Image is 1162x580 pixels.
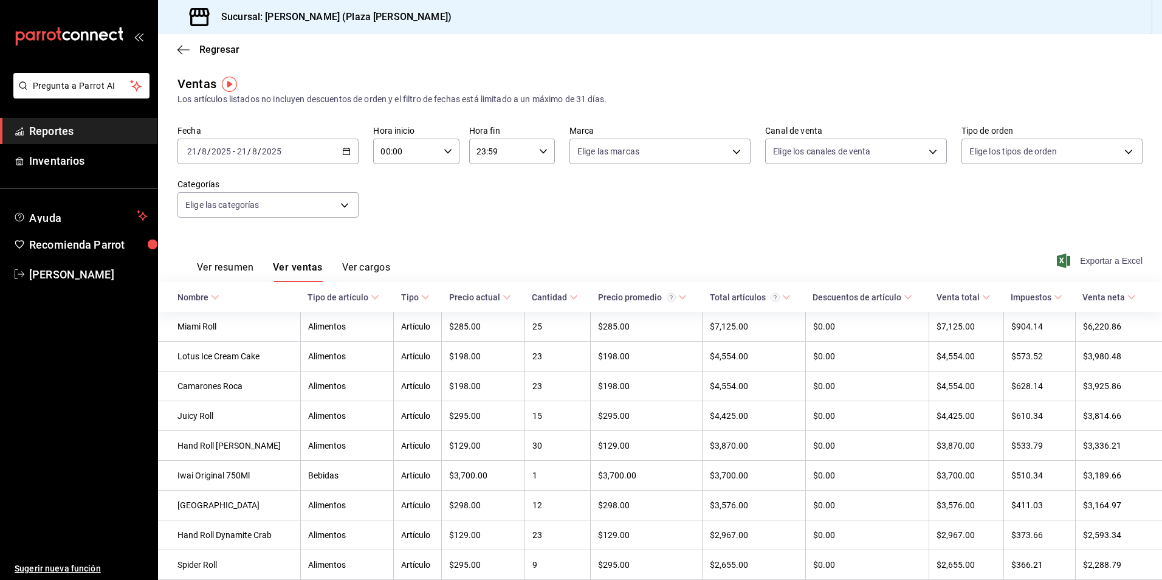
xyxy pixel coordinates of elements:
[929,401,1003,431] td: $4,425.00
[524,520,590,550] td: 23
[442,401,524,431] td: $295.00
[222,77,237,92] button: Tooltip marker
[524,342,590,371] td: 23
[703,491,806,520] td: $3,576.00
[158,431,300,461] td: Hand Roll [PERSON_NAME]
[300,550,394,580] td: Alimentos
[29,236,148,253] span: Recomienda Parrot
[33,80,131,92] span: Pregunta a Parrot AI
[929,431,1003,461] td: $3,870.00
[929,312,1003,342] td: $7,125.00
[394,371,442,401] td: Artículo
[929,342,1003,371] td: $4,554.00
[177,180,359,188] label: Categorías
[710,292,791,302] span: Total artículos
[532,292,578,302] span: Cantidad
[158,342,300,371] td: Lotus Ice Cream Cake
[1059,254,1143,268] button: Exportar a Excel
[1003,550,1075,580] td: $366.21
[929,520,1003,550] td: $2,967.00
[442,491,524,520] td: $298.00
[394,312,442,342] td: Artículo
[771,293,780,302] svg: El total artículos considera cambios de precios en los artículos así como costos adicionales por ...
[703,550,806,580] td: $2,655.00
[703,431,806,461] td: $3,870.00
[158,401,300,431] td: Juicy Roll
[813,292,912,302] span: Descuentos de artículo
[524,401,590,431] td: 15
[233,147,235,156] span: -
[158,550,300,580] td: Spider Roll
[158,371,300,401] td: Camarones Roca
[442,461,524,491] td: $3,700.00
[9,88,150,101] a: Pregunta a Parrot AI
[342,261,391,282] button: Ver cargos
[765,126,946,135] label: Canal de venta
[1075,431,1162,461] td: $3,336.21
[1003,371,1075,401] td: $628.14
[591,401,703,431] td: $295.00
[394,431,442,461] td: Artículo
[373,126,459,135] label: Hora inicio
[1075,461,1162,491] td: $3,189.66
[937,292,980,302] div: Venta total
[442,550,524,580] td: $295.00
[1003,520,1075,550] td: $373.66
[969,145,1057,157] span: Elige los tipos de orden
[308,292,368,302] div: Tipo de artículo
[1075,342,1162,371] td: $3,980.48
[524,431,590,461] td: 30
[177,126,359,135] label: Fecha
[929,371,1003,401] td: $4,554.00
[13,73,150,98] button: Pregunta a Parrot AI
[1082,292,1125,302] div: Venta neta
[805,431,929,461] td: $0.00
[1075,520,1162,550] td: $2,593.34
[1003,491,1075,520] td: $411.03
[961,126,1143,135] label: Tipo de orden
[300,431,394,461] td: Alimentos
[449,292,500,302] div: Precio actual
[199,44,239,55] span: Regresar
[703,520,806,550] td: $2,967.00
[401,292,419,302] div: Tipo
[577,145,639,157] span: Elige las marcas
[273,261,323,282] button: Ver ventas
[524,550,590,580] td: 9
[667,293,676,302] svg: Precio promedio = Total artículos / cantidad
[591,342,703,371] td: $198.00
[703,461,806,491] td: $3,700.00
[197,261,390,282] div: navigation tabs
[236,147,247,156] input: --
[201,147,207,156] input: --
[929,550,1003,580] td: $2,655.00
[258,147,261,156] span: /
[469,126,555,135] label: Hora fin
[198,147,201,156] span: /
[394,550,442,580] td: Artículo
[300,520,394,550] td: Alimentos
[1082,292,1136,302] span: Venta neta
[300,342,394,371] td: Alimentos
[177,44,239,55] button: Regresar
[524,491,590,520] td: 12
[300,371,394,401] td: Alimentos
[703,312,806,342] td: $7,125.00
[1075,550,1162,580] td: $2,288.79
[524,371,590,401] td: 23
[1003,342,1075,371] td: $573.52
[29,153,148,169] span: Inventarios
[805,401,929,431] td: $0.00
[532,292,567,302] div: Cantidad
[703,401,806,431] td: $4,425.00
[1003,461,1075,491] td: $510.34
[394,520,442,550] td: Artículo
[442,371,524,401] td: $198.00
[524,461,590,491] td: 1
[300,491,394,520] td: Alimentos
[442,342,524,371] td: $198.00
[211,147,232,156] input: ----
[134,32,143,41] button: open_drawer_menu
[300,461,394,491] td: Bebidas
